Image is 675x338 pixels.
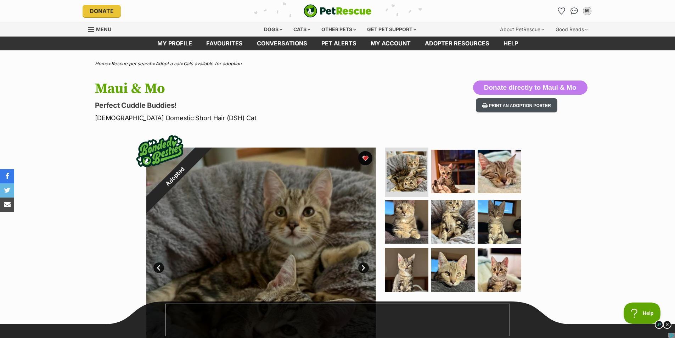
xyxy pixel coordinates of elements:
img: Photo of Maui & Mo [385,248,428,292]
div: Cats [288,22,315,37]
a: Prev [153,262,164,273]
img: Photo of Maui & Mo [478,248,521,292]
a: Privacy Notification [99,1,106,6]
a: Adopt a cat [156,61,180,66]
a: Cats available for adoption [184,61,242,66]
a: Adopter resources [418,37,496,50]
button: My account [581,5,593,17]
img: Photo of Maui & Mo [431,200,475,244]
img: logo-cat-932fe2b9b8326f06289b0f2fb663e598f794de774fb13d1741a6617ecf9a85b4.svg [304,4,372,18]
img: info_dark.svg [655,320,663,329]
img: consumer-privacy-logo.png [100,1,106,6]
img: win-notify [510,2,510,3]
span: Menu [96,26,111,32]
button: Print an adoption poster [476,98,557,113]
img: close_dark.svg [663,320,671,329]
a: My profile [150,37,199,50]
div: Other pets [316,22,361,37]
a: Next [358,262,369,273]
a: conversations [250,37,314,50]
img: Photo of Maui & Mo [431,248,475,292]
a: Rescue pet search [111,61,152,66]
div: About PetRescue [495,22,549,37]
h1: Maui & Mo [95,81,395,97]
img: bonded besties [131,123,188,179]
img: iconc.png [99,0,106,6]
a: PetRescue [304,4,372,18]
img: consumer-privacy-logo.png [1,1,6,6]
p: [DEMOGRAPHIC_DATA] Domestic Short Hair (DSH) Cat [95,113,395,123]
img: Photo of Maui & Mo [431,150,475,193]
img: chat-41dd97257d64d25036548639549fe6c8038ab92f7586957e7f3b1b290dea8141.svg [570,7,578,15]
button: favourite [358,151,372,165]
a: Home [95,61,108,66]
div: > > > [77,61,598,66]
a: Help [496,37,525,50]
a: Favourites [199,37,250,50]
img: Photo of Maui & Mo [478,200,521,244]
button: Donate directly to Maui & Mo [473,81,587,95]
div: Dogs [259,22,287,37]
a: Menu [88,22,116,35]
a: Donate [83,5,121,17]
p: Perfect Cuddle Buddies! [95,100,395,110]
a: Conversations [569,5,580,17]
div: Good Reads [551,22,593,37]
div: M [584,7,591,15]
div: Get pet support [362,22,421,37]
ul: Account quick links [556,5,593,17]
a: My account [364,37,418,50]
img: Photo of Maui & Mo [478,150,521,193]
img: Photo of Maui & Mo [385,200,428,244]
a: Favourites [556,5,567,17]
img: Photo of Maui & Mo [387,151,427,192]
a: Pet alerts [314,37,364,50]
